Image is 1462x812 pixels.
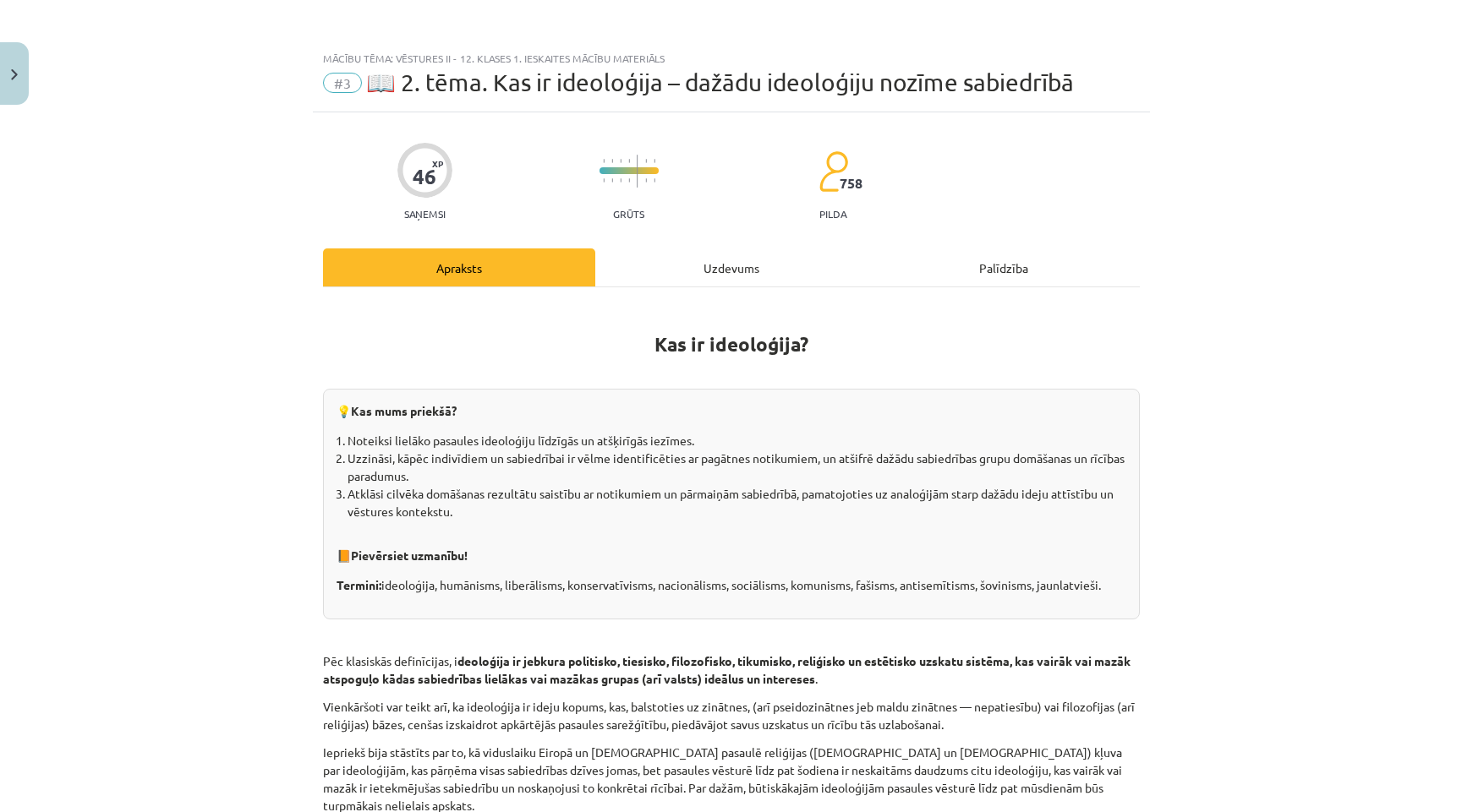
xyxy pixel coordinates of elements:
b: deoloģija ir jebkura politisko, tiesisko, filozofisko, tikumisko, reliģisko un estētisko uzskatu ... [323,653,1131,686]
div: Palīdzība [868,248,1140,286]
div: Mācību tēma: Vēstures ii - 12. klases 1. ieskaites mācību materiāls [323,52,1140,64]
div: Uzdevums [595,248,868,286]
p: pilda [819,208,846,220]
img: icon-short-line-57e1e144782c952c97e751825c79c345078a6d821885a25fce030b3d8c18986b.svg [654,178,655,183]
p: Vienkāršoti var teikt arī, ka ideoloģija ir ideju kopums, kas, balstoties uz zinātnes, (arī pseid... [323,698,1140,733]
img: icon-short-line-57e1e144782c952c97e751825c79c345078a6d821885a25fce030b3d8c18986b.svg [620,178,621,183]
p: Saņemsi [397,208,452,220]
img: icon-short-line-57e1e144782c952c97e751825c79c345078a6d821885a25fce030b3d8c18986b.svg [654,159,655,163]
div: 46 [413,165,436,188]
img: icon-short-line-57e1e144782c952c97e751825c79c345078a6d821885a25fce030b3d8c18986b.svg [645,159,647,163]
strong: Termini: [337,577,381,592]
p: Pēc klasiskās definīcijas, i . [323,650,1140,688]
img: icon-short-line-57e1e144782c952c97e751825c79c345078a6d821885a25fce030b3d8c18986b.svg [628,178,630,183]
img: icon-short-line-57e1e144782c952c97e751825c79c345078a6d821885a25fce030b3d8c18986b.svg [628,159,630,163]
p: 📙 [337,529,1126,566]
p: Grūts [613,208,644,220]
img: icon-short-line-57e1e144782c952c97e751825c79c345078a6d821885a25fce030b3d8c18986b.svg [603,159,605,163]
span: #3 [323,73,362,93]
strong: Pievērsiet uzmanību! [351,548,468,563]
li: Noteiksi lielāko pasaules ideoloģiju līdzīgās un atšķirīgās iezīmes. [348,432,1126,450]
b: Kas ir ideoloģija? [654,332,808,357]
li: Atklāsi cilvēka domāšanas rezultātu saistību ar notikumiem un pārmaiņām sabiedrībā, pamatojoties ... [348,485,1126,520]
span: XP [432,159,443,168]
p: ideoloģija, humānisms, liberālisms, konservatīvisms, nacionālisms, sociālisms, komunisms, fašisms... [337,576,1126,596]
img: icon-long-line-d9ea69661e0d244f92f715978eff75569469978d946b2353a9bb055b3ed8787d.svg [637,155,638,188]
img: icon-short-line-57e1e144782c952c97e751825c79c345078a6d821885a25fce030b3d8c18986b.svg [611,159,613,163]
img: icon-close-lesson-0947bae3869378f0d4975bcd49f059093ad1ed9edebbc8119c70593378902aed.svg [11,69,18,80]
img: icon-short-line-57e1e144782c952c97e751825c79c345078a6d821885a25fce030b3d8c18986b.svg [611,178,613,183]
img: icon-short-line-57e1e144782c952c97e751825c79c345078a6d821885a25fce030b3d8c18986b.svg [620,159,621,163]
b: Kas mums priekšā? [351,403,457,418]
div: Apraksts [323,248,595,286]
img: icon-short-line-57e1e144782c952c97e751825c79c345078a6d821885a25fce030b3d8c18986b.svg [603,178,605,183]
img: icon-short-line-57e1e144782c952c97e751825c79c345078a6d821885a25fce030b3d8c18986b.svg [645,178,647,183]
span: 758 [840,176,862,191]
img: students-c634bb4e5e11cddfef0936a35e636f08e4e9abd3cc4e673bd6f9a4125e45ecb1.svg [819,150,848,193]
span: 📖 2. tēma. Kas ir ideoloģija – dažādu ideoloģiju nozīme sabiedrībā [366,68,1074,96]
li: Uzzināsi, kāpēc indivīdiem un sabiedrībai ir vēlme identificēties ar pagātnes notikumiem, un atši... [348,450,1126,485]
p: 💡 [337,402,1126,422]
